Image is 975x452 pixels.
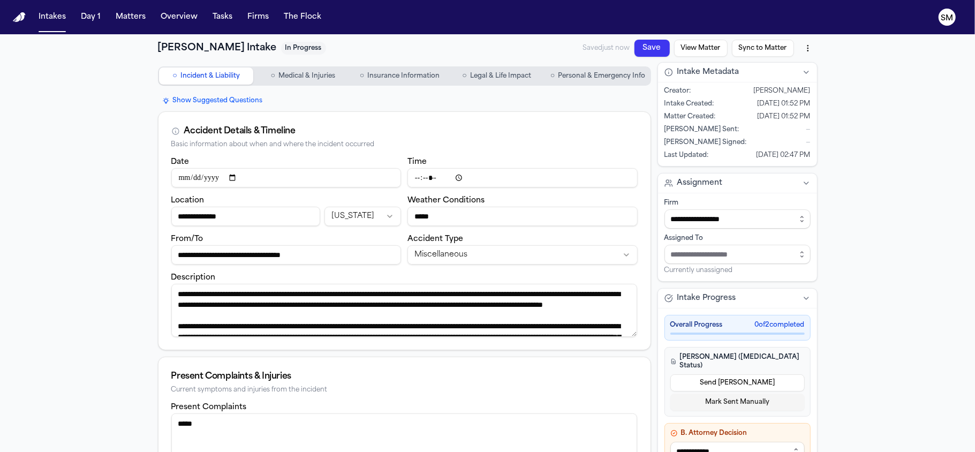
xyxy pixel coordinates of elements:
[281,42,326,55] span: In Progress
[664,87,691,95] span: Creator :
[407,158,427,166] label: Time
[159,67,254,85] button: Go to Incident & Liability
[407,235,463,243] label: Accident Type
[664,245,811,264] input: Assign to staff member
[352,67,447,85] button: Go to Insurance Information
[171,207,320,226] input: Incident location
[758,100,811,108] span: [DATE] 01:52 PM
[324,207,401,226] button: Incident state
[677,293,736,304] span: Intake Progress
[583,44,630,52] span: Saved just now
[664,199,811,207] div: Firm
[798,39,818,58] button: More actions
[558,72,645,80] span: Personal & Emergency Info
[550,71,555,81] span: ○
[664,138,747,147] span: [PERSON_NAME] Signed :
[677,178,723,189] span: Assignment
[171,370,638,383] div: Present Complaints & Injuries
[677,67,739,78] span: Intake Metadata
[172,71,177,81] span: ○
[670,394,805,411] button: Mark Sent Manually
[755,321,805,329] span: 0 of 2 completed
[664,209,811,229] input: Select firm
[546,67,649,85] button: Go to Personal & Emergency Info
[407,168,638,187] input: Incident time
[670,429,805,438] h4: B. Attorney Decision
[806,126,811,133] span: —
[664,125,739,134] span: [PERSON_NAME] Sent :
[658,289,817,308] button: Intake Progress
[111,7,150,27] button: Matters
[171,274,216,282] label: Description
[171,158,190,166] label: Date
[171,284,637,337] textarea: Incident description
[279,7,326,27] button: The Flock
[732,40,794,57] button: Sync to Matter
[156,7,202,27] button: Overview
[462,71,466,81] span: ○
[806,139,811,146] span: —
[171,245,402,265] input: From/To destination
[158,94,267,107] button: Show Suggested Questions
[184,125,296,138] div: Accident Details & Timeline
[658,174,817,193] button: Assignment
[664,266,733,275] span: Currently unassigned
[171,141,638,149] div: Basic information about when and where the incident occurred
[634,40,670,57] button: Save
[271,71,275,81] span: ○
[664,234,811,243] div: Assigned To
[34,7,70,27] button: Intakes
[171,197,205,205] label: Location
[758,112,811,121] span: [DATE] 01:52 PM
[180,72,240,80] span: Incident & Liability
[664,100,714,108] span: Intake Created :
[658,63,817,82] button: Intake Metadata
[278,72,335,80] span: Medical & Injuries
[754,87,811,95] span: [PERSON_NAME]
[158,41,277,56] h1: [PERSON_NAME] Intake
[171,168,402,187] input: Incident date
[367,72,440,80] span: Insurance Information
[171,403,247,411] label: Present Complaints
[449,67,544,85] button: Go to Legal & Life Impact
[255,67,350,85] button: Go to Medical & Injuries
[670,374,805,391] button: Send [PERSON_NAME]
[674,40,728,57] button: View Matter
[407,207,638,226] input: Weather conditions
[171,235,203,243] label: From/To
[171,386,638,394] div: Current symptoms and injuries from the incident
[757,151,811,160] span: [DATE] 02:47 PM
[243,7,273,27] button: Firms
[470,72,531,80] span: Legal & Life Impact
[670,321,723,329] span: Overall Progress
[360,71,364,81] span: ○
[664,112,716,121] span: Matter Created :
[407,197,485,205] label: Weather Conditions
[208,7,237,27] button: Tasks
[13,12,26,22] img: Finch Logo
[664,151,709,160] span: Last Updated :
[77,7,105,27] button: Day 1
[13,12,26,22] a: Home
[670,353,805,370] h4: [PERSON_NAME] ([MEDICAL_DATA] Status)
